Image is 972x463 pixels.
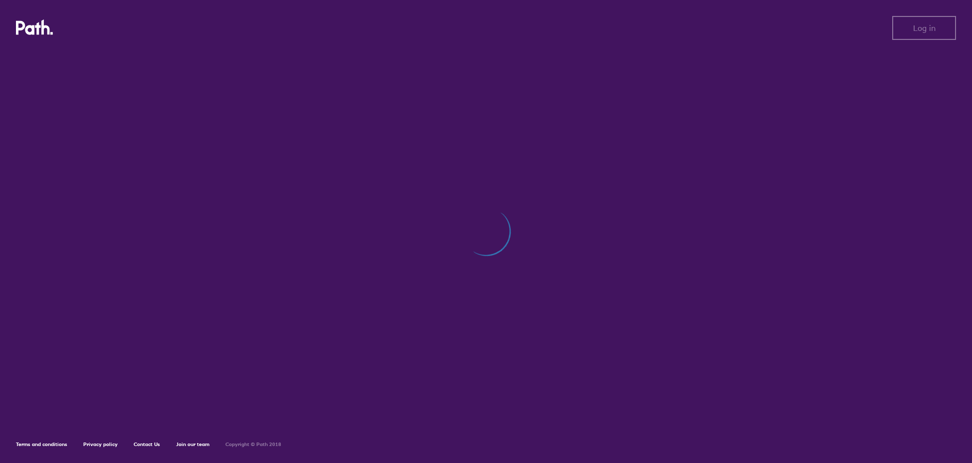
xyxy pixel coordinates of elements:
[134,441,160,448] a: Contact Us
[16,441,67,448] a: Terms and conditions
[176,441,209,448] a: Join our team
[913,23,936,32] span: Log in
[225,442,281,448] h6: Copyright © Path 2018
[892,16,956,40] button: Log in
[83,441,118,448] a: Privacy policy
